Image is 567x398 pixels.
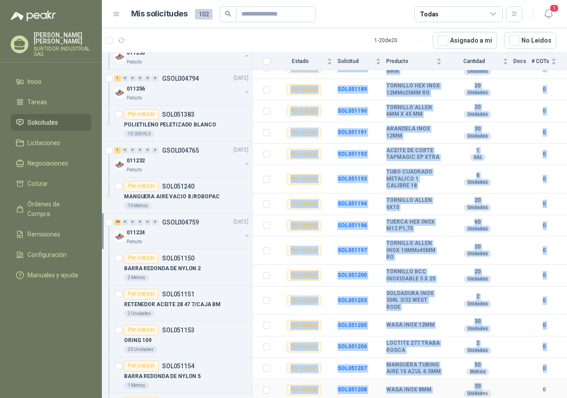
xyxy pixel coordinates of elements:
div: Por cotizar [287,106,321,116]
div: 0 [144,75,151,82]
div: Unidades [464,68,491,75]
b: 20 [447,244,508,251]
a: 1 0 0 0 0 0 GSOL004765[DATE] Company Logo011232Patojito [114,145,250,173]
a: Cotizar [11,175,91,192]
p: GSOL004765 [162,147,199,154]
span: Solicitud [338,58,374,64]
b: SOL051206 [338,343,367,350]
div: Por cotizar [287,174,321,185]
img: Company Logo [114,231,125,242]
div: 1 [114,75,121,82]
div: 0 [129,219,136,225]
a: SOL051196 [338,222,367,229]
b: 0 [532,200,556,208]
a: SOL051189 [338,86,367,92]
a: Por cotizarSOL051383POLIETILENO PELETIZADO BLANCO10.000 KLS [102,106,252,142]
h1: Mis solicitudes [131,8,188,20]
a: Por cotizarSOL051150BARRA REDONDA DE NYLON 22 Metros [102,249,252,285]
p: SOL051150 [162,255,194,261]
a: Por cotizarSOL051151RETENEDOR ACEITE 28 47 7/CAJA BM2 Unidades [102,285,252,321]
div: 0 [144,219,151,225]
div: Por cotizar [287,320,321,331]
a: Configuración [11,246,91,263]
b: SOL051197 [338,247,367,253]
div: 0 [152,147,159,154]
b: 0 [532,296,556,305]
b: ACEITE DE CORTE TAPMAGIC EP XTRA [386,147,442,161]
p: GSOL004794 [162,75,199,82]
b: SOL051194 [338,201,367,207]
b: MANGUERA TUBING AIRE 10 AZUL 6.5MM [386,362,442,375]
b: 6 [447,172,508,179]
b: 20 [447,197,508,204]
div: 10.000 KLS [124,130,154,138]
div: Por cotizar [287,84,321,95]
p: SURTIDOR INDUSTRIAL SAS [34,46,91,57]
a: Remisiones [11,226,91,243]
div: 0 [122,219,128,225]
div: Todas [420,9,439,19]
p: SOL051151 [162,291,194,297]
div: 0 [122,147,128,154]
span: Estado [276,58,325,64]
p: POLIETILENO PELETIZADO BLANCO [124,121,216,129]
b: WASA INOX 8MM [386,386,431,394]
a: SOL051192 [338,151,367,157]
b: 30 [447,318,508,325]
a: Órdenes de Compra [11,196,91,222]
div: Unidades [464,250,491,257]
a: SOL051200 [338,272,367,278]
span: Producto [386,58,435,64]
div: Metros [466,368,489,375]
a: Inicio [11,73,91,90]
div: 0 [122,75,128,82]
b: LOCTITE 277 TRABA ROSCA [386,340,442,354]
span: Remisiones [27,229,60,239]
div: Unidades [464,225,491,232]
span: Inicio [27,77,42,87]
div: Unidades [464,300,491,307]
div: 1 - 20 de 20 [374,33,426,47]
b: 0 [532,386,556,394]
b: 0 [532,364,556,373]
p: GSOL004759 [162,219,199,225]
div: Por cotizar [124,289,159,299]
p: 011232 [127,157,145,165]
div: 2 Metros [124,274,149,281]
p: [DATE] [233,146,249,154]
p: SOL051154 [162,363,194,369]
div: Unidades [464,347,491,354]
a: SOL051203 [338,297,367,303]
b: TORNILLO HEX INOX 12MMx25MM RO [386,83,442,96]
a: Negociaciones [11,155,91,172]
div: Unidades [464,89,491,96]
a: Tareas [11,94,91,110]
th: Estado [276,53,338,70]
div: Por cotizar [287,199,321,209]
b: TORNILLO ALLEN INOX 10MMx45MM RO [386,240,442,261]
div: Por cotizar [287,220,321,231]
div: Por cotizar [287,149,321,159]
img: Logo peakr [11,11,56,21]
a: SOL051190 [338,108,367,114]
p: Patojito [127,238,142,245]
b: SOLDADURA INOX 308L 3/32 WEST RODE [386,290,442,311]
span: 1 [549,4,559,12]
div: Por cotizar [287,385,321,395]
span: Solicitudes [27,118,58,127]
a: SOL051191 [338,129,367,135]
th: Cantidad [447,53,513,70]
b: 1 [447,147,508,154]
th: Producto [386,53,447,70]
div: 0 [129,147,136,154]
p: RETENEDOR ACEITE 28 47 7/CAJA BM [124,300,221,309]
div: Unidades [464,204,491,211]
div: Unidades [464,390,491,397]
b: ARANDELA INOX 12MM [386,126,442,139]
div: GAL [470,154,485,161]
